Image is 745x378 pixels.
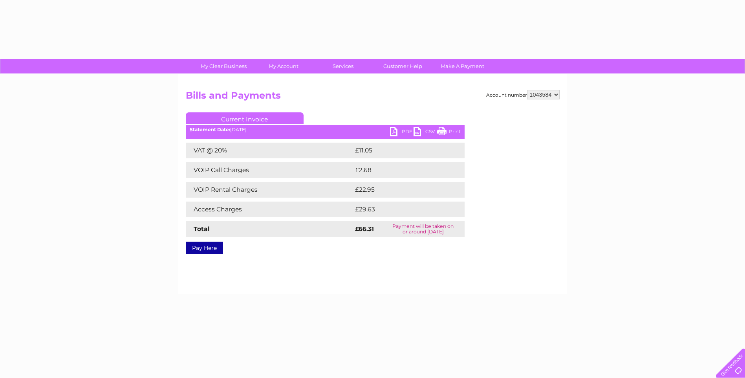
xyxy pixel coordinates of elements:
[437,127,461,138] a: Print
[190,127,230,132] b: Statement Date:
[186,127,465,132] div: [DATE]
[430,59,495,73] a: Make A Payment
[370,59,435,73] a: Customer Help
[251,59,316,73] a: My Account
[186,112,304,124] a: Current Invoice
[311,59,375,73] a: Services
[194,225,210,233] strong: Total
[414,127,437,138] a: CSV
[353,202,449,217] td: £29.63
[353,143,447,158] td: £11.05
[186,162,353,178] td: VOIP Call Charges
[186,182,353,198] td: VOIP Rental Charges
[382,221,464,237] td: Payment will be taken on or around [DATE]
[186,242,223,254] a: Pay Here
[353,162,447,178] td: £2.68
[186,143,353,158] td: VAT @ 20%
[355,225,374,233] strong: £66.31
[353,182,448,198] td: £22.95
[191,59,256,73] a: My Clear Business
[486,90,560,99] div: Account number
[186,202,353,217] td: Access Charges
[390,127,414,138] a: PDF
[186,90,560,105] h2: Bills and Payments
